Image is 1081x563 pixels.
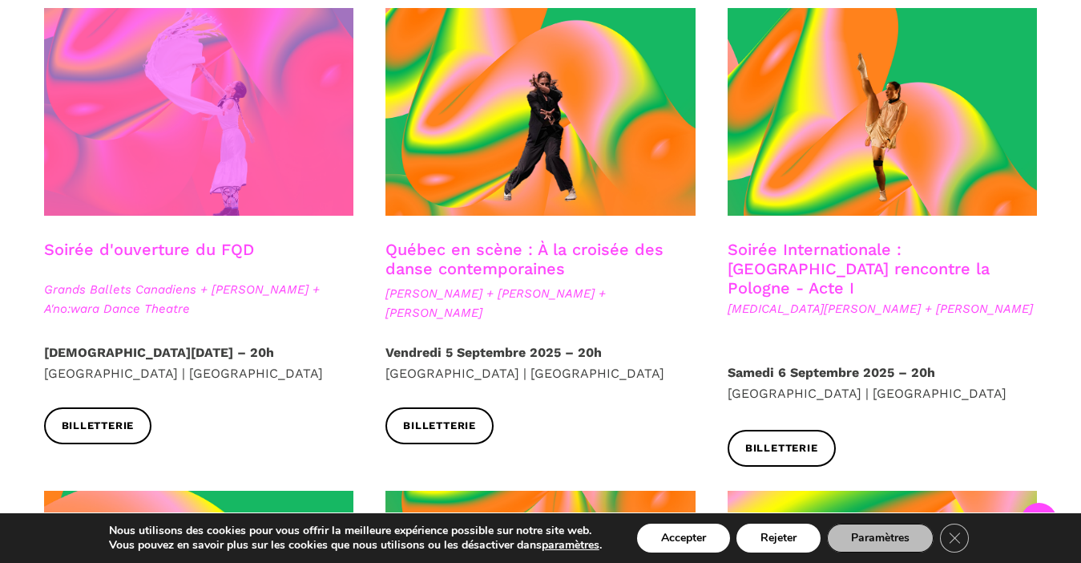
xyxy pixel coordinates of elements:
a: Soirée d'ouverture du FQD [44,240,254,259]
button: Rejeter [736,524,821,553]
p: [GEOGRAPHIC_DATA] | [GEOGRAPHIC_DATA] [728,363,1038,403]
button: paramètres [542,538,599,553]
a: Québec en scène : À la croisée des danse contemporaines [385,240,664,278]
p: Nous utilisons des cookies pour vous offrir la meilleure expérience possible sur notre site web. [109,524,602,538]
span: Grands Ballets Canadiens + [PERSON_NAME] + A'no:wara Dance Theatre [44,280,354,318]
p: [GEOGRAPHIC_DATA] | [GEOGRAPHIC_DATA] [385,342,696,383]
span: Billetterie [745,440,818,457]
p: Vous pouvez en savoir plus sur les cookies que nous utilisons ou les désactiver dans . [109,538,602,553]
span: [MEDICAL_DATA][PERSON_NAME] + [PERSON_NAME] [728,299,1038,318]
strong: Vendredi 5 Septembre 2025 – 20h [385,345,602,360]
strong: Samedi 6 Septembre 2025 – 20h [728,365,935,380]
button: Paramètres [827,524,934,553]
strong: [DEMOGRAPHIC_DATA][DATE] – 20h [44,345,274,360]
a: Soirée Internationale : [GEOGRAPHIC_DATA] rencontre la Pologne - Acte I [728,240,990,298]
button: Close GDPR Cookie Banner [940,524,969,553]
a: Billetterie [385,407,494,444]
button: Accepter [637,524,730,553]
span: Billetterie [62,418,135,435]
span: [PERSON_NAME] + [PERSON_NAME] + [PERSON_NAME] [385,284,696,322]
a: Billetterie [44,407,152,444]
span: Billetterie [403,418,476,435]
p: [GEOGRAPHIC_DATA] | [GEOGRAPHIC_DATA] [44,342,354,383]
a: Billetterie [728,430,836,466]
